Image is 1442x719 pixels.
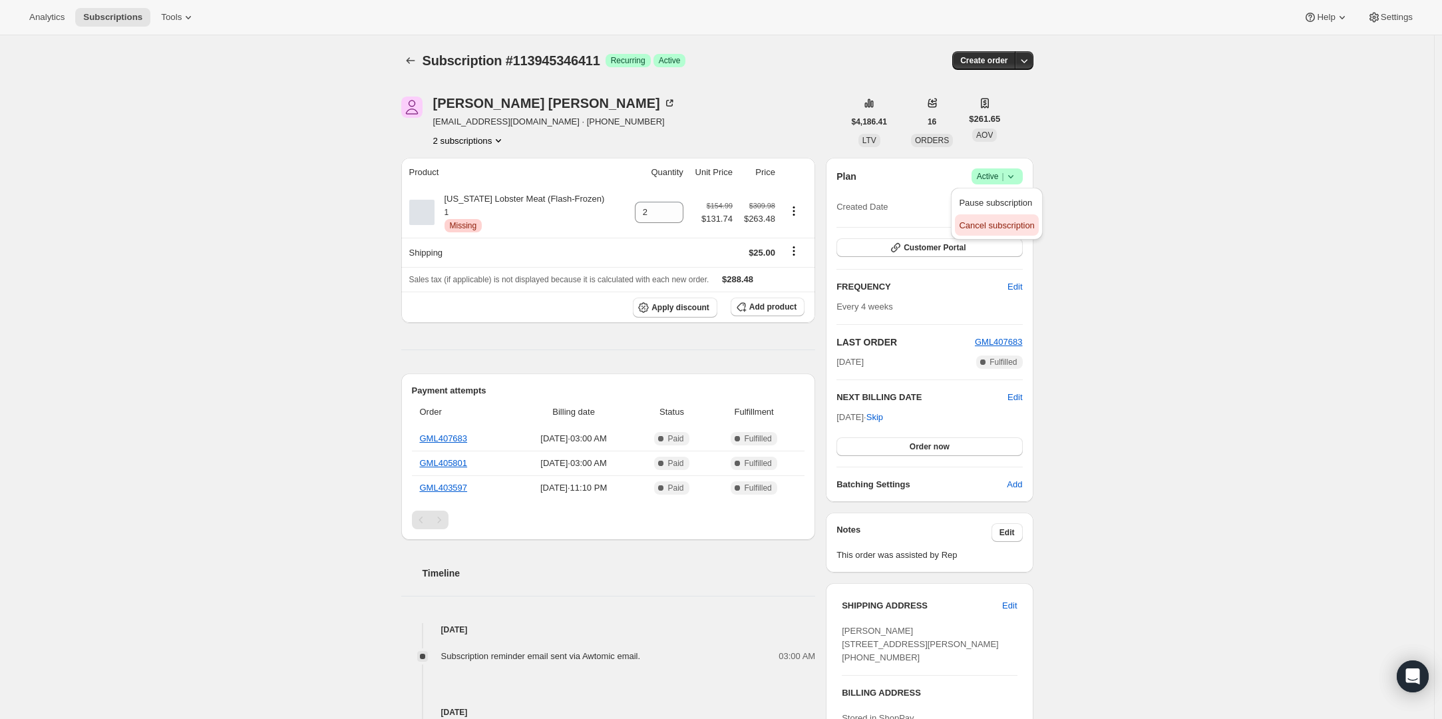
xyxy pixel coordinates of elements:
[515,432,632,445] span: [DATE] · 03:00 AM
[990,357,1017,367] span: Fulfilled
[75,8,150,27] button: Subscriptions
[866,411,883,424] span: Skip
[836,478,1007,491] h6: Batching Settings
[1007,391,1022,404] button: Edit
[842,599,1002,612] h3: SHIPPING ADDRESS
[737,158,779,187] th: Price
[420,483,468,493] a: GML403597
[955,192,1038,213] button: Pause subscription
[836,549,1022,562] span: This order was assisted by Rep
[626,158,687,187] th: Quantity
[435,192,605,232] div: [US_STATE] Lobster Meat (Flash-Frozen)
[659,55,681,66] span: Active
[836,336,975,349] h2: LAST ORDER
[836,302,893,312] span: Every 4 weeks
[633,298,717,318] button: Apply discount
[409,275,709,284] span: Sales tax (if applicable) is not displayed because it is calculated with each new order.
[401,706,816,719] h4: [DATE]
[441,651,641,661] span: Subscription reminder email sent via Awtomic email.
[836,412,883,422] span: [DATE] ·
[783,204,805,218] button: Product actions
[836,280,1007,294] h2: FREQUENCY
[401,97,423,118] span: Anita Nallathamby
[852,117,887,127] span: $4,186.41
[1007,478,1022,491] span: Add
[412,384,805,397] h2: Payment attempts
[1397,660,1429,692] div: Open Intercom Messenger
[611,55,645,66] span: Recurring
[862,136,876,145] span: LTV
[1296,8,1356,27] button: Help
[161,12,182,23] span: Tools
[910,441,950,452] span: Order now
[21,8,73,27] button: Analytics
[955,214,1038,236] button: Cancel subscription
[420,433,468,443] a: GML407683
[1001,171,1003,182] span: |
[960,55,1007,66] span: Create order
[994,595,1025,616] button: Edit
[401,238,626,267] th: Shipping
[999,474,1030,495] button: Add
[744,458,771,469] span: Fulfilled
[975,336,1023,349] button: GML407683
[83,12,142,23] span: Subscriptions
[991,523,1023,542] button: Edit
[928,117,936,127] span: 16
[667,483,683,493] span: Paid
[836,437,1022,456] button: Order now
[969,113,1000,126] span: $261.65
[412,397,512,427] th: Order
[1381,12,1413,23] span: Settings
[844,113,895,131] button: $4,186.41
[783,244,805,258] button: Shipping actions
[999,527,1015,538] span: Edit
[445,208,449,217] small: 1
[450,220,477,231] span: Missing
[401,51,420,70] button: Subscriptions
[1317,12,1335,23] span: Help
[401,158,626,187] th: Product
[515,405,632,419] span: Billing date
[999,276,1030,298] button: Edit
[401,623,816,636] h4: [DATE]
[836,391,1007,404] h2: NEXT BILLING DATE
[651,302,709,313] span: Apply discount
[977,170,1017,183] span: Active
[423,567,816,580] h2: Timeline
[744,483,771,493] span: Fulfilled
[959,220,1034,230] span: Cancel subscription
[433,97,676,110] div: [PERSON_NAME] [PERSON_NAME]
[1002,599,1017,612] span: Edit
[423,53,600,68] span: Subscription #113945346411
[1359,8,1421,27] button: Settings
[842,626,999,662] span: [PERSON_NAME] [STREET_ADDRESS][PERSON_NAME] [PHONE_NUMBER]
[836,238,1022,257] button: Customer Portal
[420,458,468,468] a: GML405801
[741,212,775,226] span: $263.48
[836,356,864,369] span: [DATE]
[976,130,993,140] span: AOV
[711,405,797,419] span: Fulfillment
[975,337,1023,347] a: GML407683
[433,134,506,147] button: Product actions
[749,202,775,210] small: $309.98
[701,212,733,226] span: $131.74
[836,170,856,183] h2: Plan
[153,8,203,27] button: Tools
[640,405,703,419] span: Status
[515,481,632,495] span: [DATE] · 11:10 PM
[412,511,805,529] nav: Pagination
[749,248,775,258] span: $25.00
[915,136,949,145] span: ORDERS
[959,198,1032,208] span: Pause subscription
[749,302,797,312] span: Add product
[920,113,944,131] button: 16
[904,242,966,253] span: Customer Portal
[433,115,676,128] span: [EMAIL_ADDRESS][DOMAIN_NAME] · [PHONE_NUMBER]
[667,458,683,469] span: Paid
[707,202,733,210] small: $154.99
[731,298,805,316] button: Add product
